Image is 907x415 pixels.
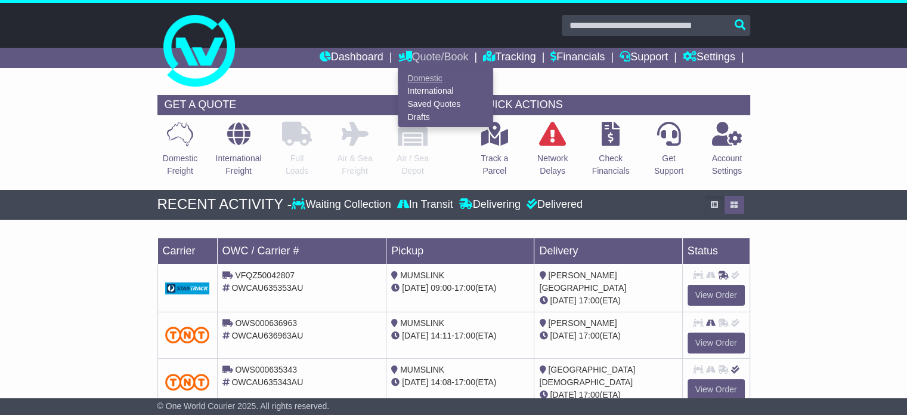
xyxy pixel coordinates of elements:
td: Pickup [386,238,534,264]
a: DomesticFreight [162,121,198,184]
p: Account Settings [712,152,742,177]
div: RECENT ACTIVITY - [157,196,292,213]
span: 14:08 [431,377,451,387]
p: International Freight [215,152,261,177]
td: Carrier [157,238,217,264]
span: OWCAU635343AU [231,377,303,387]
p: Air & Sea Freight [337,152,372,177]
span: MUMSLINK [400,318,444,328]
span: MUMSLINK [400,365,444,374]
td: OWC / Carrier # [217,238,386,264]
a: View Order [688,333,745,353]
span: [GEOGRAPHIC_DATA][DEMOGRAPHIC_DATA] [539,365,635,387]
span: OWCAU635353AU [231,283,303,293]
span: [DATE] [402,283,428,293]
a: Settings [683,48,735,68]
a: View Order [688,379,745,400]
a: Financials [550,48,605,68]
div: (ETA) [539,330,677,342]
a: CheckFinancials [592,121,630,184]
a: International [398,85,493,98]
div: Delivered [524,198,583,211]
img: TNT_Domestic.png [165,327,210,343]
span: VFQZ50042807 [235,270,295,280]
a: View Order [688,285,745,306]
div: Waiting Collection [292,198,394,211]
div: QUICK ACTIONS [472,95,750,115]
div: (ETA) [539,389,677,401]
div: In Transit [394,198,456,211]
div: Delivering [456,198,524,211]
td: Delivery [534,238,682,264]
span: 17:00 [454,377,475,387]
p: Track a Parcel [481,152,508,177]
p: Domestic Freight [163,152,197,177]
div: Quote/Book [398,68,493,127]
div: - (ETA) [391,330,529,342]
p: Check Financials [592,152,630,177]
span: 17:00 [454,331,475,340]
div: - (ETA) [391,282,529,294]
div: - (ETA) [391,376,529,389]
span: © One World Courier 2025. All rights reserved. [157,401,330,411]
a: AccountSettings [711,121,743,184]
span: [PERSON_NAME][GEOGRAPHIC_DATA] [539,270,626,293]
p: Air / Sea Depot [397,152,429,177]
span: [DATE] [550,296,576,305]
span: OWCAU636963AU [231,331,303,340]
p: Get Support [654,152,683,177]
span: [DATE] [550,390,576,399]
span: [DATE] [402,377,428,387]
div: (ETA) [539,294,677,307]
span: [DATE] [402,331,428,340]
span: MUMSLINK [400,270,444,280]
a: NetworkDelays [537,121,568,184]
span: OWS000636963 [235,318,297,328]
a: Domestic [398,72,493,85]
span: 17:00 [578,296,599,305]
a: Track aParcel [480,121,509,184]
a: Support [620,48,668,68]
span: 17:00 [578,331,599,340]
a: Drafts [398,110,493,124]
img: TNT_Domestic.png [165,374,210,390]
a: Dashboard [320,48,383,68]
a: Tracking [483,48,535,68]
a: Saved Quotes [398,98,493,111]
span: [DATE] [550,331,576,340]
span: 09:00 [431,283,451,293]
div: GET A QUOTE [157,95,436,115]
span: 17:00 [454,283,475,293]
span: [PERSON_NAME] [548,318,617,328]
span: 17:00 [578,390,599,399]
span: 14:11 [431,331,451,340]
a: InternationalFreight [215,121,262,184]
td: Status [682,238,750,264]
p: Network Delays [537,152,568,177]
span: OWS000635343 [235,365,297,374]
a: Quote/Book [398,48,468,68]
p: Full Loads [282,152,312,177]
a: GetSupport [654,121,684,184]
img: GetCarrierServiceDarkLogo [165,282,210,294]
